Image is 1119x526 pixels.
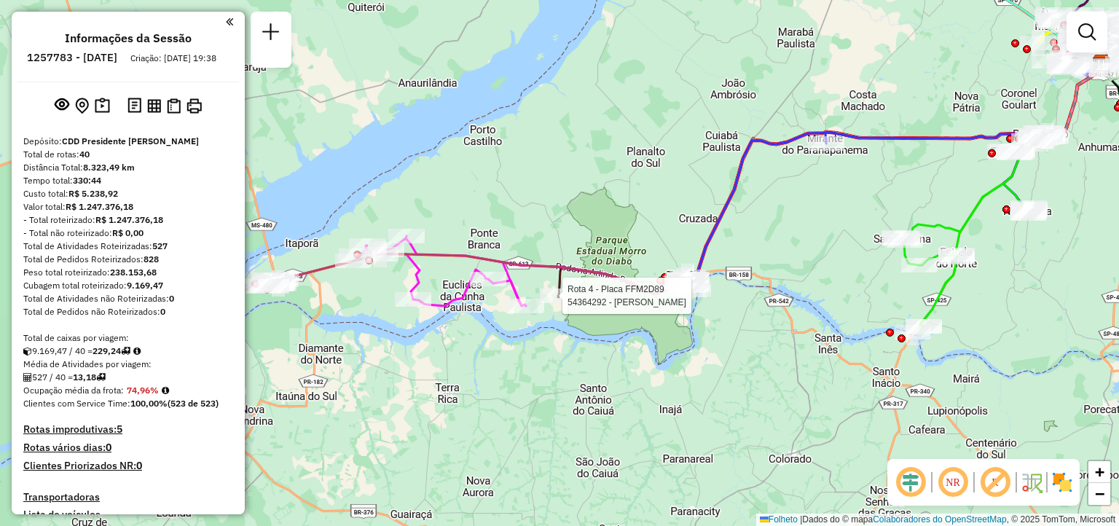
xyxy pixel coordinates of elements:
[95,214,163,225] strong: R$ 1.247.376,18
[168,398,219,409] strong: (523 de 523)
[23,161,233,174] div: Distância Total:
[184,95,205,117] button: Imprimir Rotas
[96,373,106,382] i: Total de rotas
[23,491,233,503] h4: Transportadoras
[23,135,233,148] div: Depósito:
[893,465,928,500] span: Ocultar deslocamento
[1095,484,1104,503] span: −
[1051,471,1074,494] img: Exibir/Ocultar setores
[93,345,121,356] strong: 229,24
[79,149,90,160] strong: 40
[23,200,233,213] div: Valor total:
[23,187,233,200] div: Custo total:
[23,266,233,279] div: Peso total roteirizado:
[23,213,233,227] div: - Total roteirizado:
[23,227,233,240] div: - Total não roteirizado:
[1095,463,1104,481] span: +
[23,279,233,292] div: Cubagem total roteirizado:
[83,162,135,173] strong: 8.323,49 km
[1020,471,1043,494] img: Fluxo de ruas
[23,441,233,454] h4: Rotas vários dias:
[73,175,101,186] strong: 330:44
[133,347,141,356] i: Meta Caixas/viagem: 209,00 Diferença: 20,24
[23,509,233,521] h4: Lista de veículos
[110,267,157,278] strong: 238.153,68
[112,227,144,238] strong: R$ 0,00
[160,306,165,317] strong: 0
[23,174,233,187] div: Tempo total:
[23,253,233,266] div: Total de Pedidos Roteirizados:
[72,95,92,117] button: Centralizar mapa no depósito ou ponto de apoio
[27,51,117,64] h6: 1257783 - [DATE]
[117,423,122,436] strong: 5
[127,280,163,291] strong: 9.169,47
[52,94,72,117] button: Exibir sessão original
[23,240,233,253] div: Total de Atividades Roteirizadas:
[68,188,118,199] strong: R$ 5.238,92
[1088,483,1110,505] a: Diminuir o zoom
[23,305,233,318] div: Total de Pedidos não Roteirizados:
[92,95,113,117] button: Painel de Sugestão
[144,254,159,264] strong: 828
[152,240,168,251] strong: 527
[169,293,174,304] strong: 0
[32,345,121,356] font: 9.169,47 / 40 =
[682,270,701,288] img: PA - Rosana
[23,292,233,305] div: Total de Atividades não Roteirizadas:
[978,465,1013,500] span: Exibir rótulo
[23,358,233,371] div: Média de Atividades por viagem:
[23,347,32,356] i: Cubagem total roteirizado
[144,95,164,115] button: Visualizar relatório de Roteirização
[1088,461,1110,483] a: Ampliar
[23,423,233,436] h4: Rotas improdutivas:
[23,373,32,382] i: Total de Atividades
[756,514,1119,526] div: Dados do © mapa , © 2025 TomTom, Microsoft
[162,386,169,395] em: Média calculada utilizando a maior ocupação (%Peso ou %Cubagem) de cada rota da sessão. Rotas cro...
[23,385,124,396] span: Ocupação média da frota:
[32,372,96,382] font: 527 / 40 =
[935,465,970,500] span: Ocultar NR
[136,459,142,472] strong: 0
[127,385,159,396] strong: 74,96%
[226,13,233,30] a: Clique aqui para minimizar o painel
[130,398,168,409] strong: 100,00%
[23,331,233,345] div: Total de caixas por viagem:
[164,95,184,117] button: Visualizar Romaneio
[23,398,130,409] span: Clientes com Service Time:
[23,148,233,161] div: Total de rotas:
[125,52,222,65] div: Criação: [DATE] 19:38
[256,17,286,50] a: Nova sessão e pesquisa
[125,95,144,117] button: Logs desbloquear sessão
[65,31,192,45] h4: Informações da Sessão
[800,514,802,525] span: |
[121,347,130,356] i: Total de rotas
[106,441,111,454] strong: 0
[73,372,96,382] strong: 13,18
[23,460,233,472] h4: Clientes Priorizados NR:
[760,514,798,525] a: Folheto
[66,201,133,212] strong: R$ 1.247.376,18
[873,514,1006,525] a: Colaboradores do OpenStreetMap
[62,136,199,146] strong: CDD Presidente [PERSON_NAME]
[1072,17,1102,47] a: Exibir filtros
